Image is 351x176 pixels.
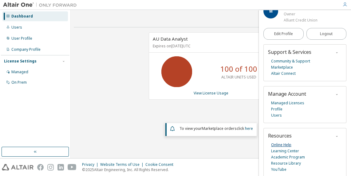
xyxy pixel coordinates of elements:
[221,74,256,80] p: ALTAIR UNITS USED
[271,154,305,160] a: Academic Program
[3,2,80,8] img: Altair One
[271,70,296,77] a: Altair Connect
[4,59,37,64] div: License Settings
[100,162,145,167] div: Website Terms of Use
[271,148,299,154] a: Learning Center
[263,28,304,40] a: Edit Profile
[68,164,77,170] img: youtube.svg
[11,80,27,85] div: On Prem
[82,167,177,172] p: © 2025 Altair Engineering, Inc. All Rights Reserved.
[274,31,293,36] span: Edit Profile
[47,164,54,170] img: instagram.svg
[2,164,34,170] img: altair_logo.svg
[269,9,273,14] span: M
[268,49,311,55] span: Support & Services
[271,64,293,70] a: Marketplace
[11,70,28,74] div: Managed
[306,28,347,40] button: Logout
[179,126,253,131] span: To view your click
[271,112,282,118] a: Users
[271,106,282,112] a: Profile
[82,162,100,167] div: Privacy
[271,100,304,106] a: Managed Licenses
[268,90,306,97] span: Manage Account
[11,47,41,52] div: Company Profile
[153,36,188,42] span: AU Data Analyst
[11,14,33,19] div: Dashboard
[220,64,257,74] p: 100 of 100
[153,43,268,49] p: Expires on [DATE] UTC
[271,160,301,166] a: Resource Library
[271,58,310,64] a: Community & Support
[37,164,44,170] img: facebook.svg
[284,11,345,17] div: Owner
[245,126,253,131] a: here
[271,166,286,173] a: YouTube
[268,132,292,139] span: Resources
[202,126,237,131] em: Marketplace orders
[11,36,32,41] div: User Profile
[194,90,228,96] a: View License Usage
[284,17,345,23] div: Alliant Credit Union
[11,25,22,30] div: Users
[320,31,333,37] span: Logout
[145,162,177,167] div: Cookie Consent
[271,142,291,148] a: Online Help
[57,164,64,170] img: linkedin.svg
